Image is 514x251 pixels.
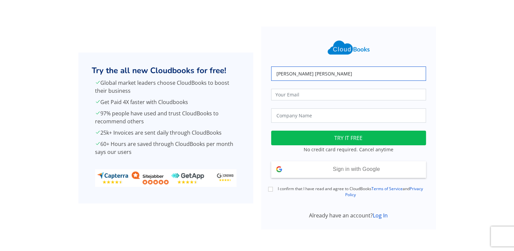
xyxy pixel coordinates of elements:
h2: Try the all new Cloudbooks for free! [92,66,240,75]
button: TRY IT FREE [271,131,426,145]
a: Log In [373,212,388,219]
small: No credit card required. Cancel anytime [304,146,393,153]
input: Company Name [271,108,426,123]
p: 25k+ Invoices are sent daily through CloudBooks [95,129,237,137]
span: Sign in with Google [333,166,380,172]
p: 60+ Hours are saved through CloudBooks per month says our users [95,140,237,156]
p: Get Paid 4X faster with Cloudbooks [95,98,237,106]
input: Your Name [271,66,426,81]
p: 97% people have used and trust CloudBooks to recommend others [95,109,237,125]
input: Your Email [271,89,426,100]
img: ratings_banner.png [95,169,237,187]
a: Privacy Policy [345,186,423,197]
p: Global market leaders choose CloudBooks to boost their business [95,79,237,95]
img: Cloudbooks Logo [324,37,373,59]
div: Already have an account? [267,211,430,219]
a: Terms of Service [371,186,403,191]
label: I confirm that I have read and agree to CloudBooks and [275,186,426,198]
